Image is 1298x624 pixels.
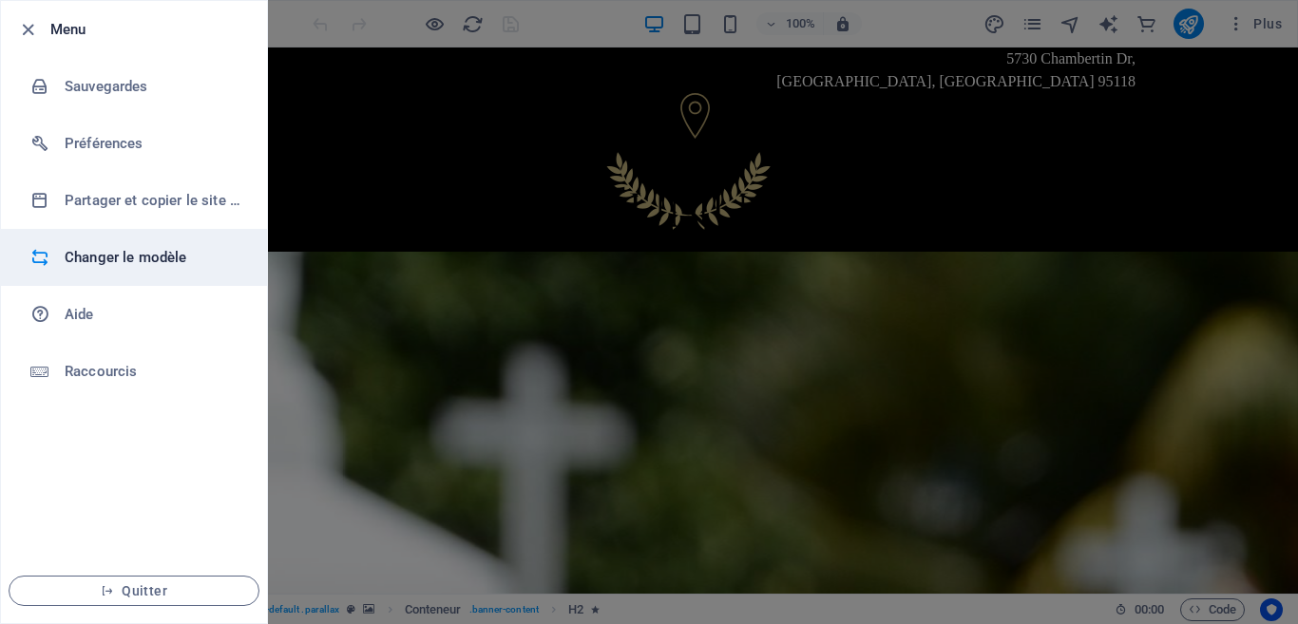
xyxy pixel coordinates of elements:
h6: Aide [65,303,240,326]
h6: Préférences [65,132,240,155]
a: Aide [1,286,267,343]
button: Quitter [9,576,259,606]
h6: Menu [50,18,252,41]
h6: Changer le modèle [65,246,240,269]
h6: Partager et copier le site web [65,189,240,212]
span: Quitter [25,583,243,598]
h6: Sauvegardes [65,75,240,98]
h6: Raccourcis [65,360,240,383]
